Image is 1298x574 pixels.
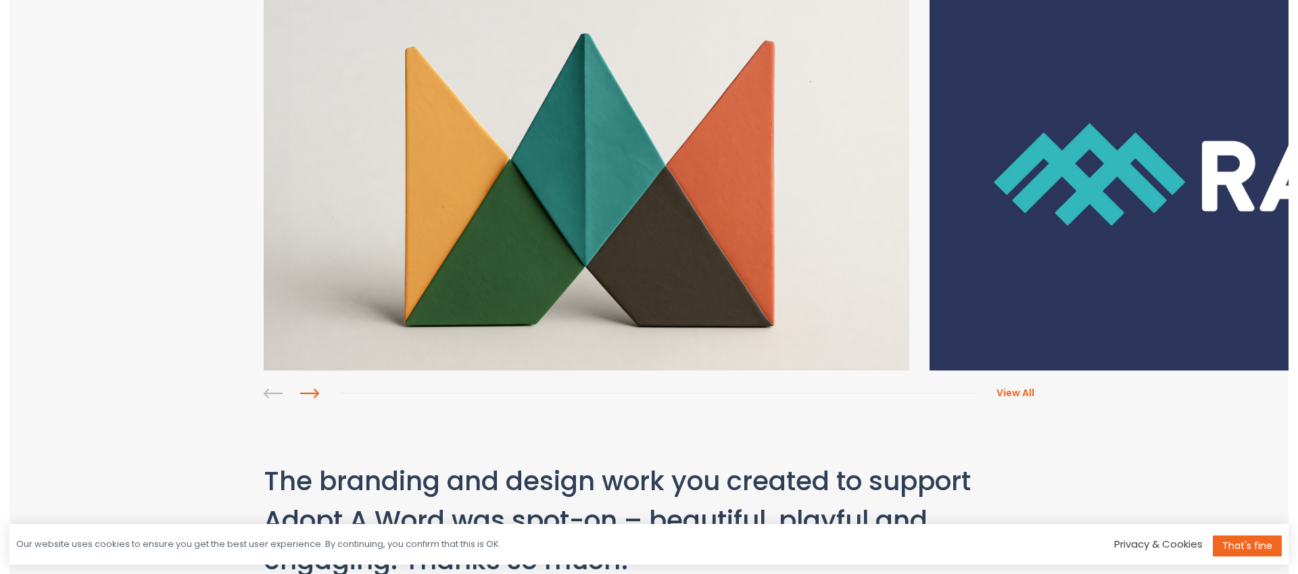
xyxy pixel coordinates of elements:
[1114,537,1203,551] a: Privacy & Cookies
[16,538,501,551] div: Our website uses cookies to ensure you get the best user experience. By continuing, you confirm t...
[996,386,1034,400] span: View All
[976,386,1034,400] a: View All
[1213,535,1282,556] a: That's fine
